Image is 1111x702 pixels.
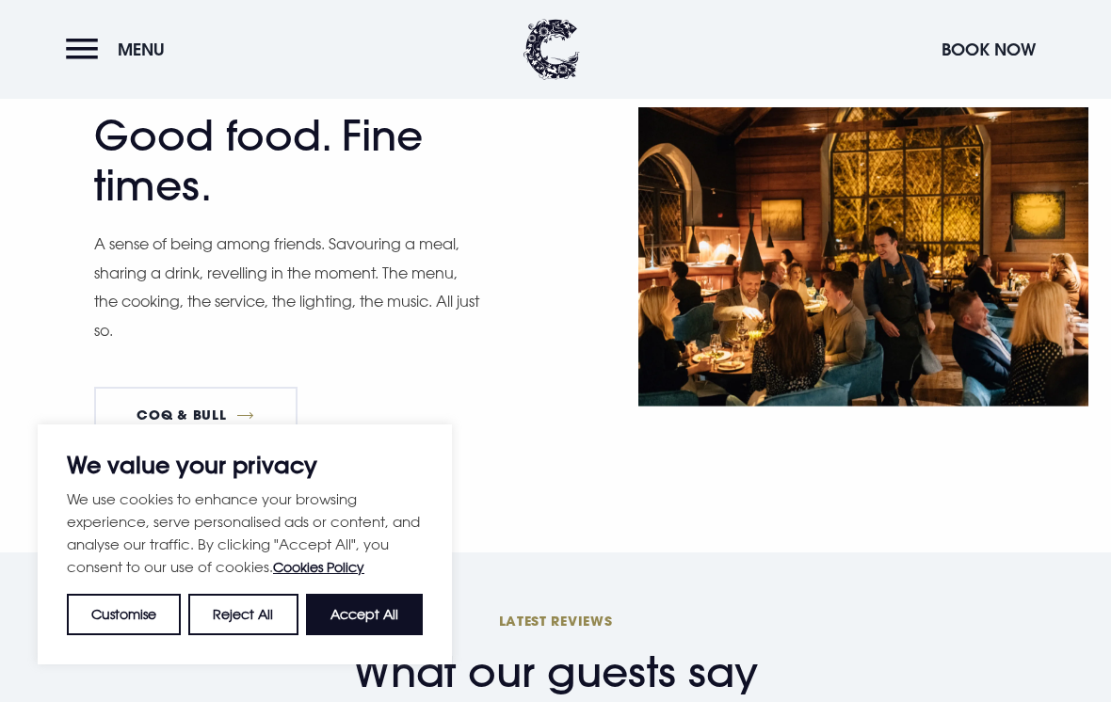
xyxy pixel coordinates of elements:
h2: What our guests say [353,647,758,697]
p: A sense of being among friends. Savouring a meal, sharing a drink, revelling in the moment. The m... [94,230,480,344]
a: Coq & Bull [94,387,298,443]
p: We use cookies to enhance your browsing experience, serve personalised ads or content, and analys... [67,487,423,579]
img: Clandeboye Lodge [523,19,580,80]
button: Reject All [188,594,298,635]
span: Menu [118,39,165,60]
button: Book Now [932,29,1045,70]
button: Menu [66,29,174,70]
p: We value your privacy [67,454,423,476]
button: Customise [67,594,181,635]
img: Hotel Northern Ireland [638,107,1088,407]
a: Cookies Policy [273,559,364,575]
h2: Good food. Fine times. [94,74,461,211]
h3: Latest Reviews [11,612,1100,630]
div: We value your privacy [38,424,452,664]
button: Accept All [306,594,423,635]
